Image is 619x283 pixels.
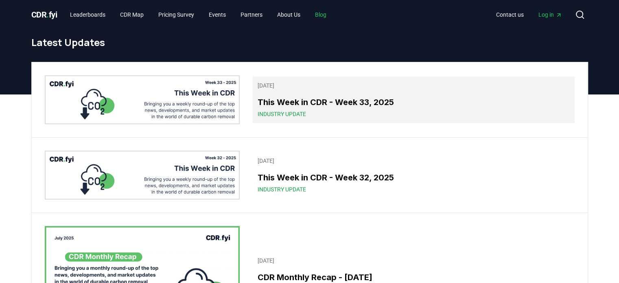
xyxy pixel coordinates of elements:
a: [DATE]This Week in CDR - Week 33, 2025Industry Update [253,77,574,123]
img: This Week in CDR - Week 32, 2025 blog post image [45,151,240,200]
nav: Main [490,7,569,22]
span: . [46,10,49,20]
span: Industry Update [258,110,306,118]
a: Partners [234,7,269,22]
nav: Main [63,7,333,22]
p: [DATE] [258,157,569,165]
p: [DATE] [258,257,569,265]
a: Events [202,7,232,22]
a: About Us [271,7,307,22]
a: CDR Map [114,7,150,22]
a: Log in [532,7,569,22]
h1: Latest Updates [31,36,588,49]
span: Log in [538,11,562,19]
h3: This Week in CDR - Week 33, 2025 [258,96,569,108]
img: This Week in CDR - Week 33, 2025 blog post image [45,75,240,124]
p: [DATE] [258,81,569,90]
a: CDR.fyi [31,9,57,20]
a: Pricing Survey [152,7,201,22]
span: Industry Update [258,185,306,193]
h3: This Week in CDR - Week 32, 2025 [258,171,569,184]
span: CDR fyi [31,10,57,20]
a: [DATE]This Week in CDR - Week 32, 2025Industry Update [253,152,574,198]
a: Blog [308,7,333,22]
a: Contact us [490,7,530,22]
a: Leaderboards [63,7,112,22]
